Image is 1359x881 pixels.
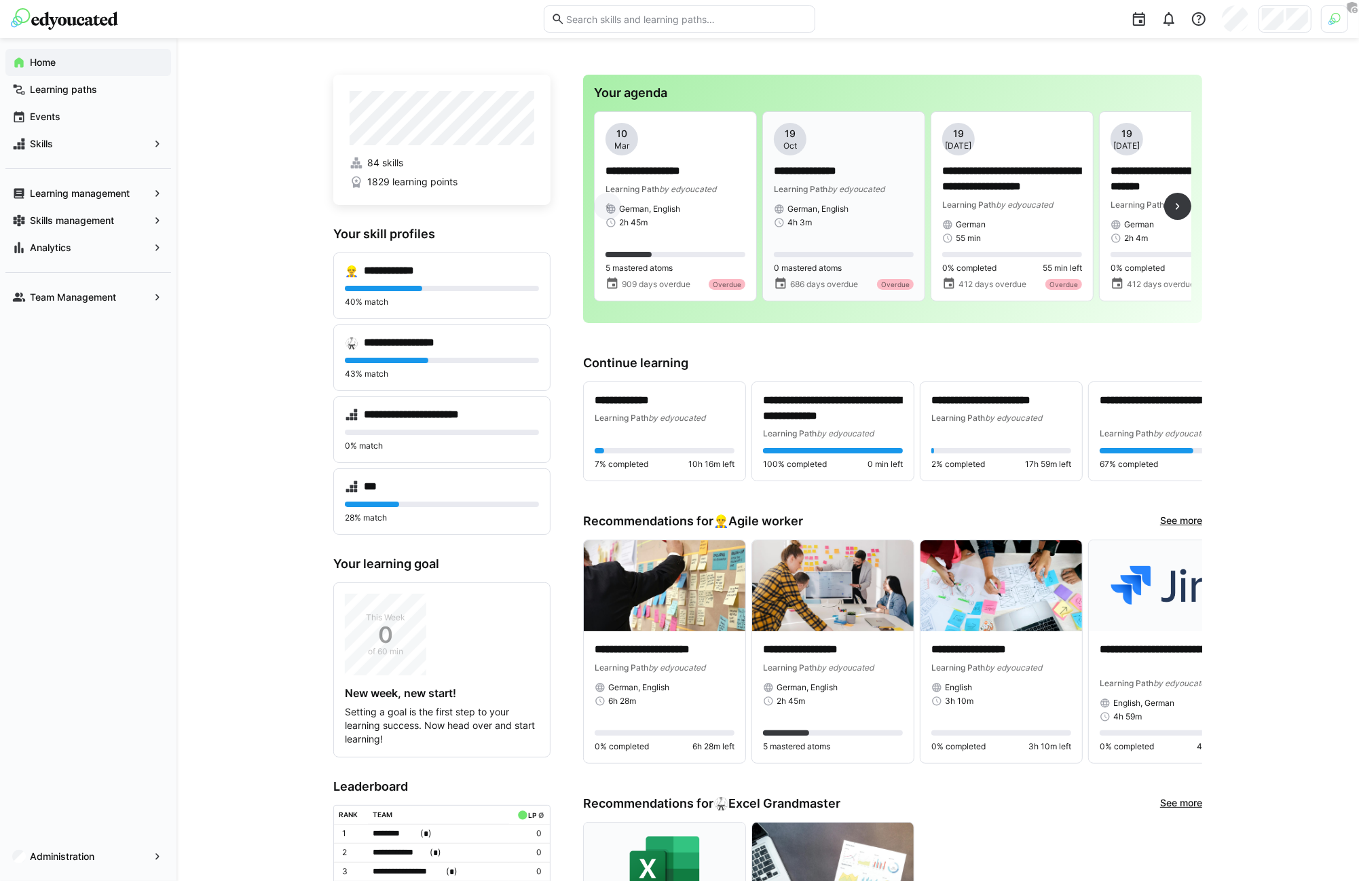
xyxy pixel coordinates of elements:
[763,428,817,438] span: Learning Path
[367,175,458,189] span: 1829 learning points
[763,741,830,752] span: 5 mastered atoms
[342,866,362,877] p: 3
[931,741,986,752] span: 0% completed
[1089,540,1250,631] img: image
[345,440,539,451] p: 0% match
[728,514,803,529] span: Agile worker
[583,514,803,529] h3: Recommendations for
[817,428,874,438] span: by edyoucated
[1100,741,1154,752] span: 0% completed
[367,156,403,170] span: 84 skills
[777,682,838,693] span: German, English
[1100,678,1153,688] span: Learning Path
[877,279,914,290] div: Overdue
[515,828,542,839] p: 0
[659,184,716,194] span: by edyoucated
[787,217,812,228] span: 4h 3m
[763,459,827,470] span: 100% completed
[515,866,542,877] p: 0
[1113,698,1174,709] span: English, German
[648,413,705,423] span: by edyoucated
[342,847,362,858] p: 2
[790,279,858,290] span: 686 days overdue
[688,459,734,470] span: 10h 16m left
[946,140,972,151] span: [DATE]
[345,686,539,700] h4: New week, new start!
[606,263,673,274] span: 5 mastered atoms
[594,86,1191,100] h3: Your agenda
[985,662,1042,673] span: by edyoucated
[345,705,539,746] p: Setting a goal is the first step to your learning success. Now head over and start learning!
[373,810,393,819] div: Team
[692,741,734,752] span: 6h 28m left
[996,200,1053,210] span: by edyoucated
[1160,796,1202,811] a: See more
[619,217,648,228] span: 2h 45m
[1043,263,1082,274] span: 55 min left
[608,696,636,707] span: 6h 28m
[583,796,840,811] h3: Recommendations for
[528,811,536,819] div: LP
[1121,127,1132,140] span: 19
[1114,140,1140,151] span: [DATE]
[763,662,817,673] span: Learning Path
[945,696,973,707] span: 3h 10m
[430,846,442,860] span: ( )
[787,204,849,214] span: German, English
[339,810,358,819] div: Rank
[595,662,648,673] span: Learning Path
[942,263,997,274] span: 0% completed
[583,356,1202,371] h3: Continue learning
[515,847,542,858] p: 0
[345,297,539,307] p: 40% match
[713,514,803,529] div: 👷‍♂️
[985,413,1042,423] span: by edyoucated
[728,796,840,811] span: Excel Grandmaster
[565,13,808,25] input: Search skills and learning paths…
[1160,514,1202,529] a: See more
[614,140,629,151] span: Mar
[713,796,840,811] div: 🥋
[1100,428,1153,438] span: Learning Path
[1153,428,1210,438] span: by edyoucated
[1124,219,1154,230] span: German
[648,662,705,673] span: by edyoucated
[1028,741,1071,752] span: 3h 10m left
[1025,459,1071,470] span: 17h 59m left
[616,127,627,140] span: 10
[1113,711,1142,722] span: 4h 59m
[1124,233,1148,244] span: 2h 4m
[1153,678,1210,688] span: by edyoucated
[1111,200,1164,210] span: Learning Path
[709,279,745,290] div: Overdue
[606,184,659,194] span: Learning Path
[953,127,964,140] span: 19
[920,540,1082,631] img: image
[1045,279,1082,290] div: Overdue
[595,459,648,470] span: 7% completed
[1111,263,1165,274] span: 0% completed
[817,662,874,673] span: by edyoucated
[942,200,996,210] span: Learning Path
[595,741,649,752] span: 0% completed
[931,459,985,470] span: 2% completed
[956,233,981,244] span: 55 min
[595,413,648,423] span: Learning Path
[622,279,690,290] span: 909 days overdue
[619,204,680,214] span: German, English
[333,779,551,794] h3: Leaderboard
[584,540,745,631] img: image
[350,156,534,170] a: 84 skills
[752,540,914,631] img: image
[446,865,458,879] span: ( )
[774,263,842,274] span: 0 mastered atoms
[956,219,986,230] span: German
[785,127,796,140] span: 19
[931,662,985,673] span: Learning Path
[783,140,797,151] span: Oct
[1197,741,1240,752] span: 4h 59m left
[420,827,432,841] span: ( )
[1127,279,1195,290] span: 412 days overdue
[777,696,805,707] span: 2h 45m
[345,512,539,523] p: 28% match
